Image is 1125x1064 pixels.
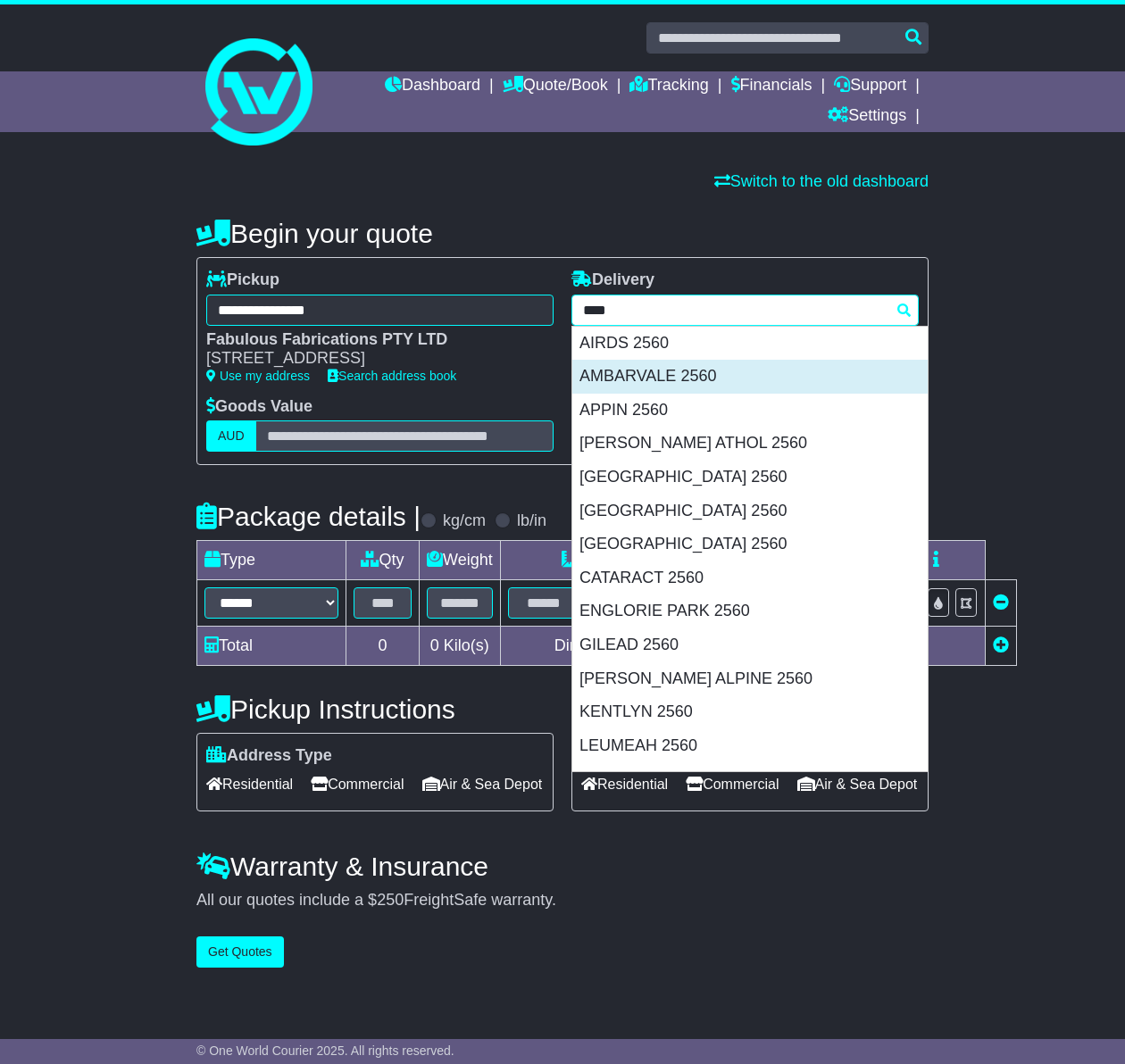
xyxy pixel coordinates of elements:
[503,71,608,102] a: Quote/Book
[206,270,279,290] label: Pickup
[196,219,929,248] h4: Begin your quote
[346,627,420,666] td: 0
[731,71,812,102] a: Financials
[206,770,293,798] span: Residential
[377,891,404,909] span: 250
[443,511,486,531] label: kg/cm
[196,502,421,531] h4: Package details |
[196,694,554,724] h4: Pickup Instructions
[206,746,332,766] label: Address Type
[517,511,546,531] label: lb/in
[572,695,928,729] div: KENTLYN 2560
[572,594,928,628] div: ENGLORIE PARK 2560
[629,71,708,102] a: Tracking
[206,397,312,417] label: Goods Value
[572,528,928,561] div: [GEOGRAPHIC_DATA] 2560
[196,936,284,968] button: Get Quotes
[572,628,928,662] div: GILEAD 2560
[686,770,779,798] span: Commercial
[197,627,346,666] td: Total
[500,627,806,666] td: Dimensions in Centimetre(s)
[206,349,536,369] div: [STREET_ADDRESS]
[572,360,928,394] div: AMBARVALE 2560
[572,461,928,495] div: [GEOGRAPHIC_DATA] 2560
[993,636,1009,654] a: Add new item
[714,172,929,190] a: Switch to the old dashboard
[430,636,439,654] span: 0
[197,541,346,580] td: Type
[581,770,668,798] span: Residential
[572,662,928,696] div: [PERSON_NAME] ALPINE 2560
[346,541,420,580] td: Qty
[420,541,501,580] td: Weight
[572,495,928,528] div: [GEOGRAPHIC_DATA] 2560
[828,102,906,132] a: Settings
[311,770,404,798] span: Commercial
[422,770,543,798] span: Air & Sea Depot
[420,627,501,666] td: Kilo(s)
[834,71,906,102] a: Support
[385,71,480,102] a: Dashboard
[206,369,310,383] a: Use my address
[572,729,928,763] div: LEUMEAH 2560
[206,420,256,452] label: AUD
[500,541,806,580] td: Dimensions (L x W x H)
[572,327,928,361] div: AIRDS 2560
[196,1043,454,1058] span: © One World Courier 2025. All rights reserved.
[571,270,654,290] label: Delivery
[328,369,456,383] a: Search address book
[571,295,919,326] typeahead: Please provide city
[797,770,918,798] span: Air & Sea Depot
[196,891,929,910] div: All our quotes include a $ FreightSafe warranty.
[206,330,536,350] div: Fabulous Fabrications PTY LTD
[572,427,928,461] div: [PERSON_NAME] ATHOL 2560
[572,561,928,595] div: CATARACT 2560
[572,394,928,428] div: APPIN 2560
[196,852,929,881] h4: Warranty & Insurance
[572,762,928,796] div: [GEOGRAPHIC_DATA] 2560
[993,594,1009,611] a: Remove this item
